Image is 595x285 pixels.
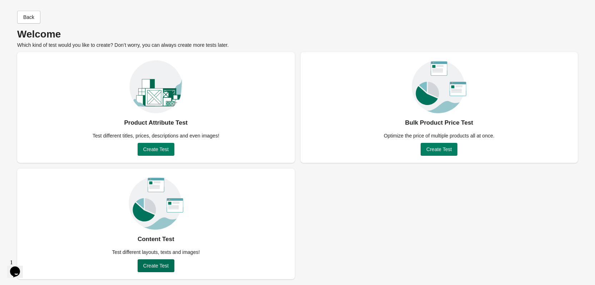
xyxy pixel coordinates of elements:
iframe: chat widget [7,256,30,278]
button: Create Test [138,259,174,272]
button: Create Test [138,143,174,156]
div: Test different titles, prices, descriptions and even images! [88,132,224,139]
div: Which kind of test would you like to create? Don’t worry, you can always create more tests later. [17,31,578,49]
div: Product Attribute Test [124,117,188,129]
span: Create Test [426,146,452,152]
div: Bulk Product Price Test [405,117,473,129]
div: Test different layouts, texts and images! [108,249,204,256]
div: Optimize the price of multiple products all at once. [380,132,499,139]
p: Welcome [17,31,578,38]
button: Back [17,11,40,24]
button: Create Test [421,143,457,156]
div: Content Test [138,234,174,245]
span: Create Test [143,146,169,152]
span: Create Test [143,263,169,269]
span: Back [23,14,34,20]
